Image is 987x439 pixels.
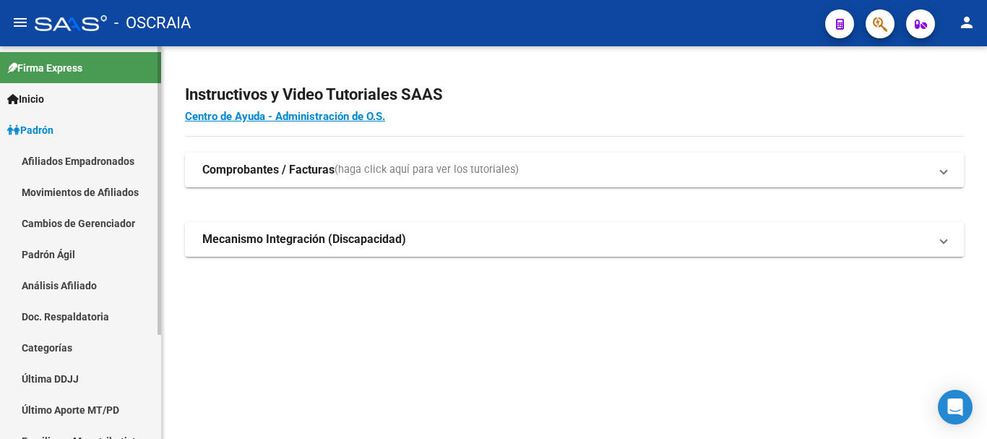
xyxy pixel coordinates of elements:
[114,7,191,39] span: - OSCRAIA
[958,14,975,31] mat-icon: person
[185,110,385,123] a: Centro de Ayuda - Administración de O.S.
[335,162,519,178] span: (haga click aquí para ver los tutoriales)
[185,153,964,187] mat-expansion-panel-header: Comprobantes / Facturas(haga click aquí para ver los tutoriales)
[185,222,964,257] mat-expansion-panel-header: Mecanismo Integración (Discapacidad)
[938,390,973,425] div: Open Intercom Messenger
[7,122,53,138] span: Padrón
[202,231,406,247] strong: Mecanismo Integración (Discapacidad)
[202,162,335,178] strong: Comprobantes / Facturas
[12,14,29,31] mat-icon: menu
[7,60,82,76] span: Firma Express
[7,91,44,107] span: Inicio
[185,81,964,108] h2: Instructivos y Video Tutoriales SAAS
